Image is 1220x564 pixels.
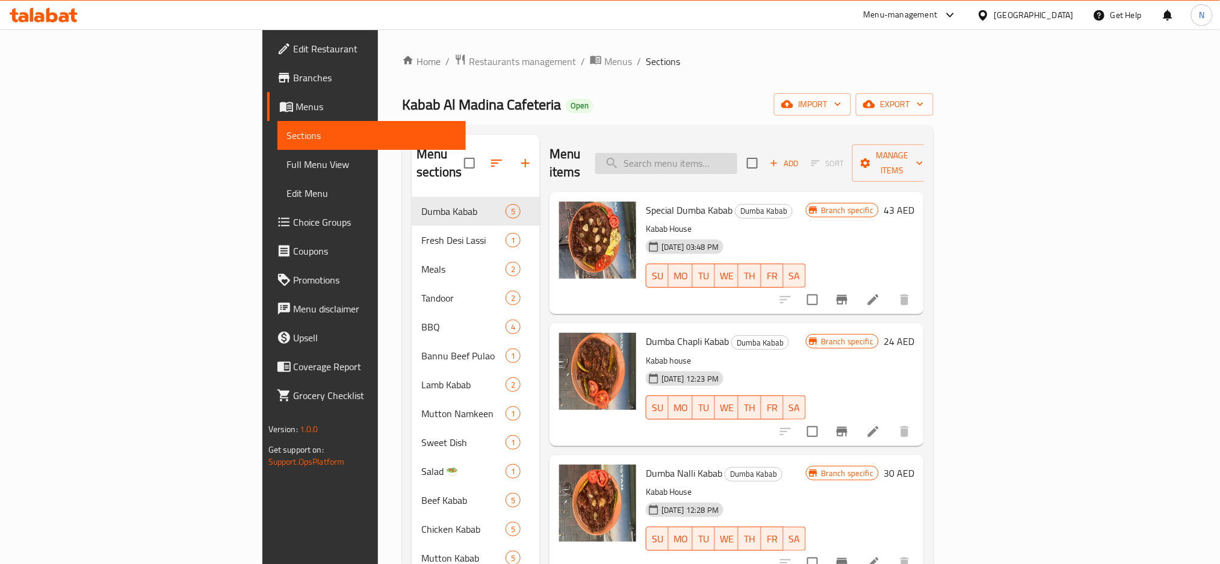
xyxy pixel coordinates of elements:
[287,157,457,172] span: Full Menu View
[673,530,688,548] span: MO
[287,128,457,143] span: Sections
[735,204,792,218] span: Dumba Kabab
[277,150,466,179] a: Full Menu View
[412,515,540,544] div: Chicken Kabab5
[506,437,520,448] span: 1
[740,150,765,176] span: Select section
[294,302,457,316] span: Menu disclaimer
[294,330,457,345] span: Upsell
[506,379,520,391] span: 2
[421,349,506,363] div: Bannu Beef Pulao
[646,264,669,288] button: SU
[277,121,466,150] a: Sections
[506,495,520,506] span: 5
[673,267,688,285] span: MO
[743,267,756,285] span: TH
[267,34,466,63] a: Edit Restaurant
[294,70,457,85] span: Branches
[743,530,756,548] span: TH
[739,395,761,420] button: TH
[268,454,345,469] a: Support.OpsPlatform
[421,320,506,334] span: BBQ
[715,527,739,551] button: WE
[890,285,919,314] button: delete
[816,468,878,479] span: Branch specific
[765,154,804,173] span: Add item
[698,399,710,417] span: TU
[646,222,806,237] p: Kabab House
[669,395,693,420] button: MO
[506,350,520,362] span: 1
[994,8,1074,22] div: [GEOGRAPHIC_DATA]
[267,208,466,237] a: Choice Groups
[784,527,806,551] button: SA
[421,233,506,247] span: Fresh Desi Lassi
[421,522,506,536] span: Chicken Kabab
[735,204,793,218] div: Dumba Kabab
[412,428,540,457] div: Sweet Dish1
[864,8,938,22] div: Menu-management
[412,341,540,370] div: Bannu Beef Pulao1
[506,321,520,333] span: 4
[673,399,688,417] span: MO
[590,54,632,69] a: Menus
[731,335,789,350] div: Dumba Kabab
[294,42,457,56] span: Edit Restaurant
[800,287,825,312] span: Select to update
[698,530,710,548] span: TU
[506,206,520,217] span: 5
[739,264,761,288] button: TH
[800,419,825,444] span: Select to update
[412,370,540,399] div: Lamb Kabab2
[506,204,521,218] div: items
[421,291,506,305] span: Tandoor
[267,92,466,121] a: Menus
[421,493,506,507] span: Beef Kabab
[402,91,561,118] span: Kabab Al Madina Cafeteria
[646,527,669,551] button: SU
[506,406,521,421] div: items
[402,54,934,69] nav: breadcrumb
[581,54,585,69] li: /
[761,527,784,551] button: FR
[267,381,466,410] a: Grocery Checklist
[739,527,761,551] button: TH
[506,291,521,305] div: items
[725,467,782,482] div: Dumba Kabab
[294,215,457,229] span: Choice Groups
[267,237,466,265] a: Coupons
[268,442,324,457] span: Get support on:
[566,99,593,113] div: Open
[761,395,784,420] button: FR
[506,522,521,536] div: items
[669,527,693,551] button: MO
[267,63,466,92] a: Branches
[657,241,723,253] span: [DATE] 03:48 PM
[788,267,801,285] span: SA
[768,156,800,170] span: Add
[884,465,914,482] h6: 30 AED
[506,349,521,363] div: items
[743,399,756,417] span: TH
[651,399,664,417] span: SU
[421,377,506,392] span: Lamb Kabab
[294,388,457,403] span: Grocery Checklist
[550,145,581,181] h2: Menu items
[804,154,852,173] span: Select section first
[294,244,457,258] span: Coupons
[725,467,782,481] span: Dumba Kabab
[862,148,923,178] span: Manage items
[1199,8,1204,22] span: N
[856,93,934,116] button: export
[267,294,466,323] a: Menu disclaimer
[287,186,457,200] span: Edit Menu
[884,202,914,218] h6: 43 AED
[784,97,841,112] span: import
[828,417,856,446] button: Branch-specific-item
[506,293,520,304] span: 2
[765,154,804,173] button: Add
